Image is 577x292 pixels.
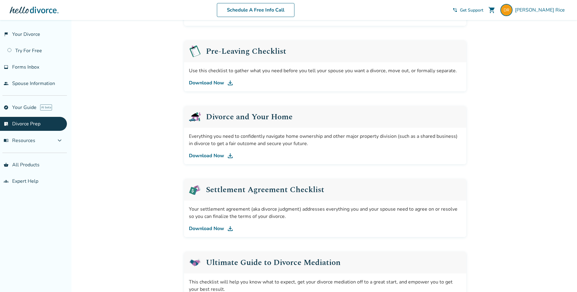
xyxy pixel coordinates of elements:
span: shopping_basket [4,162,9,167]
span: groups [4,179,9,184]
span: explore [4,105,9,110]
img: Pre-Leaving Checklist [189,45,201,57]
h2: Divorce and Your Home [206,113,293,121]
img: DL [227,79,234,87]
span: shopping_cart [488,6,495,14]
span: flag_2 [4,32,9,37]
span: people [4,81,9,86]
img: DL [227,152,234,159]
a: phone_in_talkGet Support [453,7,483,13]
span: [PERSON_NAME] Rice [515,7,567,13]
img: Ultimate Guide to Divorce Mediation [189,256,201,269]
span: Get Support [460,7,483,13]
h2: Settlement Agreement Checklist [206,186,324,194]
span: list_alt_check [4,121,9,126]
img: Divorce and Your Home [189,111,201,123]
span: AI beta [40,104,52,110]
a: Download Now [189,152,461,159]
div: Everything you need to confidently navigate home ownership and other major property division (suc... [189,133,461,147]
span: Resources [4,137,35,144]
h2: Ultimate Guide to Divorce Mediation [206,259,341,267]
img: Settlement Agreement Checklist [189,184,201,196]
img: DL [227,225,234,232]
span: phone_in_talk [453,8,457,12]
span: menu_book [4,138,9,143]
span: expand_more [56,137,63,144]
div: Use this checklist to gather what you need before you tell your spouse you want a divorce, move o... [189,67,461,74]
span: Forms Inbox [12,64,39,70]
div: Your settlement agreement (aka divorce judgment) addresses everything you and your spouse need to... [189,205,461,220]
h2: Pre-Leaving Checklist [206,47,286,55]
img: dhrice@usc.edu [500,4,513,16]
span: inbox [4,65,9,70]
a: Download Now [189,79,461,87]
a: Download Now [189,225,461,232]
a: Schedule A Free Info Call [217,3,294,17]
